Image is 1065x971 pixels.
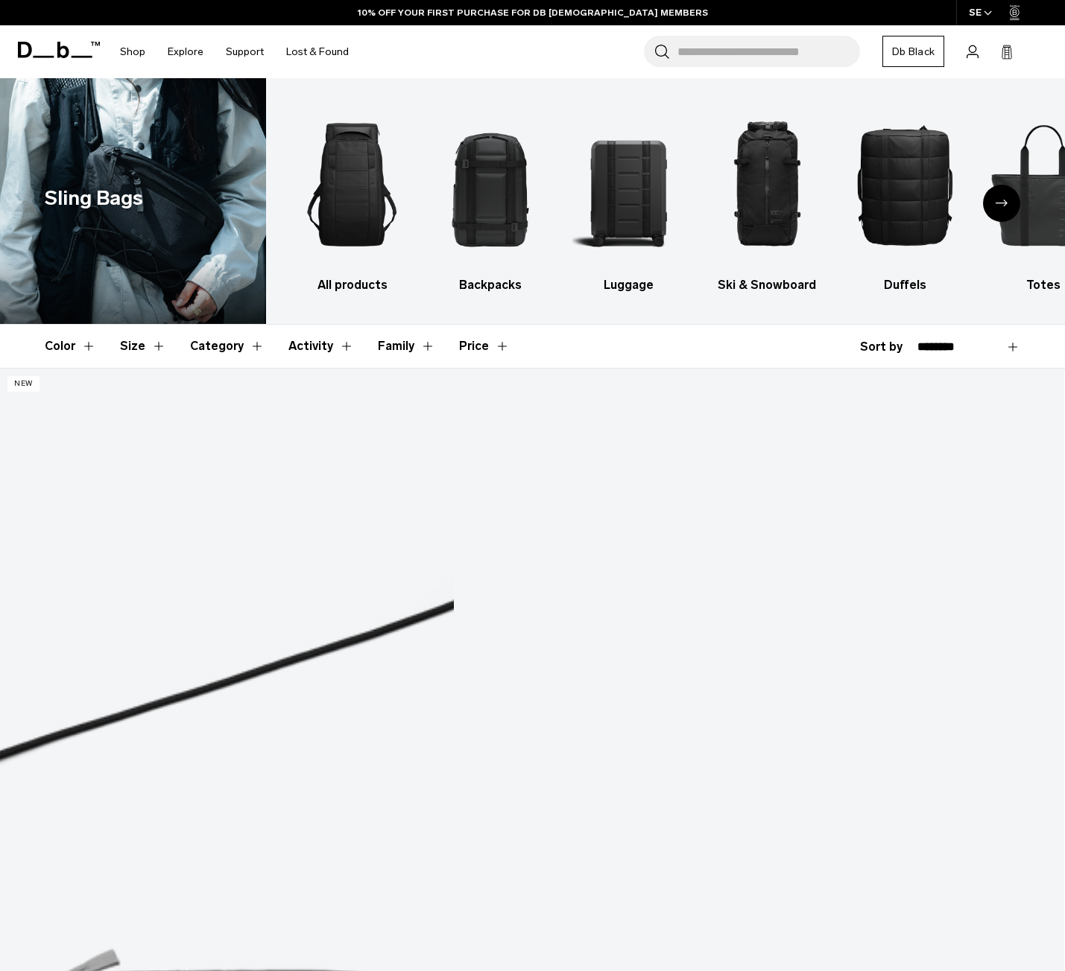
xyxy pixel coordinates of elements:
a: Db Duffels [850,101,962,294]
a: Db Backpacks [434,101,547,294]
li: 5 / 10 [850,101,962,294]
h3: Backpacks [434,276,547,294]
h3: Duffels [850,276,962,294]
a: Lost & Found [286,25,349,78]
h1: Sling Bags [45,183,143,214]
a: Support [226,25,264,78]
a: Db Luggage [572,101,685,294]
h3: Luggage [572,276,685,294]
li: 1 / 10 [296,101,408,294]
img: Db [850,101,962,269]
img: Db [296,101,408,269]
button: Toggle Price [459,325,510,368]
button: Toggle Filter [45,325,96,368]
li: 3 / 10 [572,101,685,294]
img: Db [572,101,685,269]
a: 10% OFF YOUR FIRST PURCHASE FOR DB [DEMOGRAPHIC_DATA] MEMBERS [358,6,708,19]
button: Toggle Filter [190,325,265,368]
img: Db [711,101,824,269]
div: Next slide [983,185,1020,222]
img: Db [434,101,547,269]
button: Toggle Filter [120,325,166,368]
h3: All products [296,276,408,294]
button: Toggle Filter [288,325,354,368]
a: Explore [168,25,203,78]
a: Shop [120,25,145,78]
h3: Ski & Snowboard [711,276,824,294]
li: 4 / 10 [711,101,824,294]
a: Db All products [296,101,408,294]
li: 2 / 10 [434,101,547,294]
button: Toggle Filter [378,325,435,368]
nav: Main Navigation [109,25,360,78]
a: Db Black [882,36,944,67]
p: New [7,376,39,392]
a: Db Ski & Snowboard [711,101,824,294]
